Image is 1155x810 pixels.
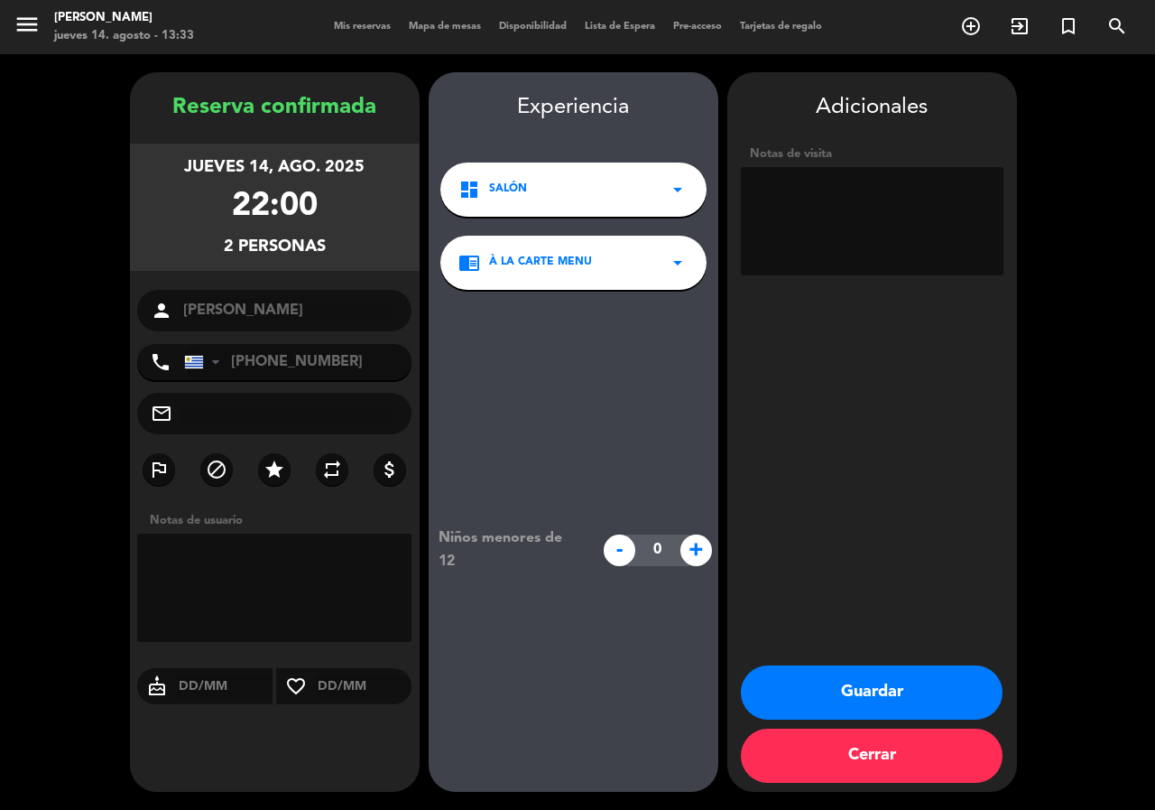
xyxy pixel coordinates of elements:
[680,535,712,566] span: +
[741,729,1003,783] button: Cerrar
[741,90,1003,126] div: Adicionales
[667,179,688,200] i: arrow_drop_down
[741,144,1003,163] div: Notas de visita
[667,252,688,274] i: arrow_drop_down
[137,675,177,697] i: cake
[232,181,318,234] div: 22:00
[1106,15,1128,37] i: search
[576,22,664,32] span: Lista de Espera
[325,22,400,32] span: Mis reservas
[14,11,41,44] button: menu
[664,22,731,32] span: Pre-acceso
[604,535,635,566] span: -
[321,459,343,480] i: repeat
[960,15,982,37] i: add_circle_outline
[54,27,194,45] div: jueves 14. agosto - 13:33
[185,345,226,379] div: Uruguay: +598
[1058,15,1079,37] i: turned_in_not
[400,22,490,32] span: Mapa de mesas
[731,22,831,32] span: Tarjetas de regalo
[490,22,576,32] span: Disponibilidad
[489,254,592,272] span: À LA CARTE MENU
[458,252,480,274] i: chrome_reader_mode
[458,179,480,200] i: dashboard
[151,403,172,424] i: mail_outline
[316,675,412,698] input: DD/MM
[148,459,170,480] i: outlined_flag
[276,675,316,697] i: favorite_border
[151,300,172,321] i: person
[184,154,365,181] div: jueves 14, ago. 2025
[425,526,594,573] div: Niños menores de 12
[141,511,420,530] div: Notas de usuario
[489,181,527,199] span: Salón
[54,9,194,27] div: [PERSON_NAME]
[14,11,41,38] i: menu
[263,459,285,480] i: star
[150,351,171,373] i: phone
[379,459,401,480] i: attach_money
[206,459,227,480] i: block
[429,90,718,126] div: Experiencia
[177,675,273,698] input: DD/MM
[130,90,420,126] div: Reserva confirmada
[224,234,326,260] div: 2 personas
[1009,15,1030,37] i: exit_to_app
[741,666,1003,720] button: Guardar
